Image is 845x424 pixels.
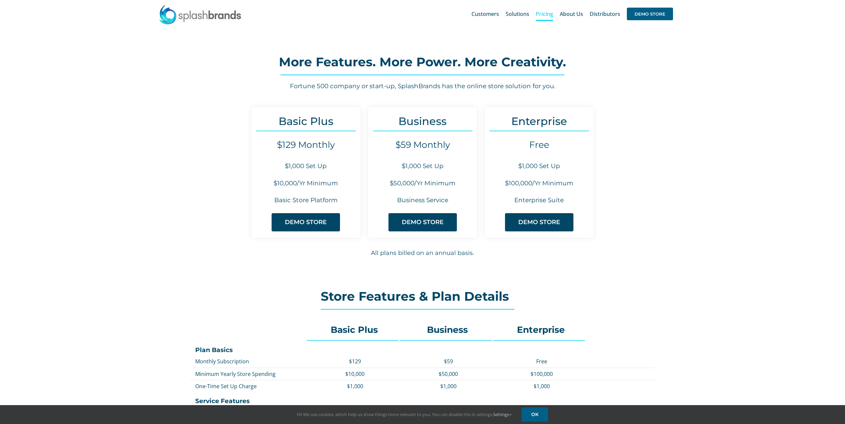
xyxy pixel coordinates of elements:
[506,11,529,17] span: Solutions
[590,11,620,17] span: Distributors
[517,324,565,335] strong: Enterprise
[471,3,673,25] nav: Main Menu
[368,115,477,127] h3: Business
[427,324,468,335] strong: Business
[522,407,548,422] a: OK
[536,3,553,25] a: Pricing
[195,383,305,390] p: One-Time Set Up Charge
[368,179,477,188] h6: $50,000/Yr Minimum
[331,324,378,335] strong: Basic Plus
[484,196,594,205] h6: Enterprise Suite
[159,5,242,25] img: SplashBrands.com Logo
[560,11,583,17] span: About Us
[285,219,327,226] span: DEMO STORE
[321,290,525,303] h2: Store Features & Plan Details
[518,219,560,226] span: DEMO STORE
[388,213,457,231] a: DEMO STORE
[272,213,340,231] a: DEMO STORE
[471,11,499,17] span: Customers
[627,3,673,25] a: DEMO STORE
[312,370,398,378] p: $10,000
[405,370,492,378] p: $50,000
[484,162,594,171] h6: $1,000 Set Up
[368,162,477,171] h6: $1,000 Set Up
[251,115,361,127] h3: Basic Plus
[368,140,477,150] h4: $59 Monthly
[498,358,585,365] p: Free
[195,370,305,378] p: Minimum Yearly Store Spending
[368,196,477,205] h6: Business Service
[195,358,305,365] p: Monthly Subscription
[195,346,233,354] strong: Plan Basics
[484,140,594,150] h4: Free
[505,213,573,231] a: DEMO STORE
[190,249,655,258] h6: All plans billed on an annual basis.
[405,358,492,365] p: $59
[312,358,398,365] p: $129
[536,11,553,17] span: Pricing
[190,55,655,69] h2: More Features. More Power. More Creativity.
[251,140,361,150] h4: $129 Monthly
[405,383,492,390] p: $1,000
[190,82,655,91] h6: Fortune 500 company or start-up, SplashBrands has the online store solution for you.
[590,3,620,25] a: Distributors
[251,162,361,171] h6: $1,000 Set Up
[251,179,361,188] h6: $10,000/Yr Minimum
[484,179,594,188] h6: $100,000/Yr Minimum
[312,383,398,390] p: $1,000
[498,370,585,378] p: $100,000
[484,115,594,127] h3: Enterprise
[195,397,250,405] strong: Service Features
[471,3,499,25] a: Customers
[251,196,361,205] h6: Basic Store Platform
[297,411,512,417] span: Hi! We use cookies, which help us show things more relevant to you. You can disable this in setti...
[402,219,444,226] span: DEMO STORE
[627,8,673,20] span: DEMO STORE
[493,411,512,417] a: Settings
[498,383,585,390] p: $1,000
